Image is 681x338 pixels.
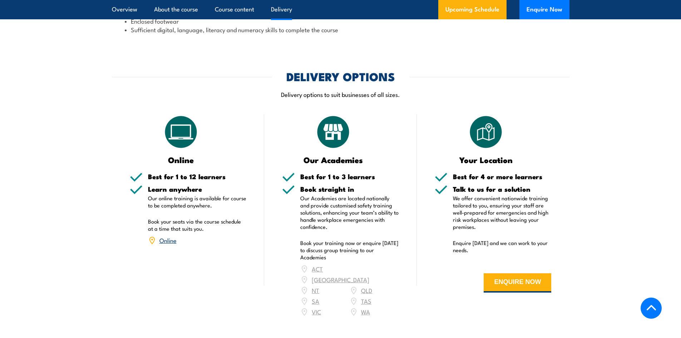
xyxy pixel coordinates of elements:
button: ENQUIRE NOW [484,273,551,293]
p: Enquire [DATE] and we can work to your needs. [453,239,552,254]
h5: Best for 4 or more learners [453,173,552,180]
h3: Online [130,156,232,164]
h3: Your Location [435,156,537,164]
a: Online [159,236,177,244]
p: Our online training is available for course to be completed anywhere. [148,195,247,209]
h5: Learn anywhere [148,186,247,192]
p: Delivery options to suit businesses of all sizes. [112,90,569,98]
p: We offer convenient nationwide training tailored to you, ensuring your staff are well-prepared fo... [453,195,552,230]
h3: Our Academies [282,156,385,164]
li: Enclosed footwear [125,17,557,25]
h5: Best for 1 to 3 learners [300,173,399,180]
h5: Talk to us for a solution [453,186,552,192]
h5: Book straight in [300,186,399,192]
p: Book your seats via the course schedule at a time that suits you. [148,218,247,232]
li: Sufficient digital, language, literacy and numeracy skills to complete the course [125,25,557,34]
p: Book your training now or enquire [DATE] to discuss group training to our Academies [300,239,399,261]
h5: Best for 1 to 12 learners [148,173,247,180]
p: Our Academies are located nationally and provide customised safety training solutions, enhancing ... [300,195,399,230]
h2: DELIVERY OPTIONS [286,71,395,81]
